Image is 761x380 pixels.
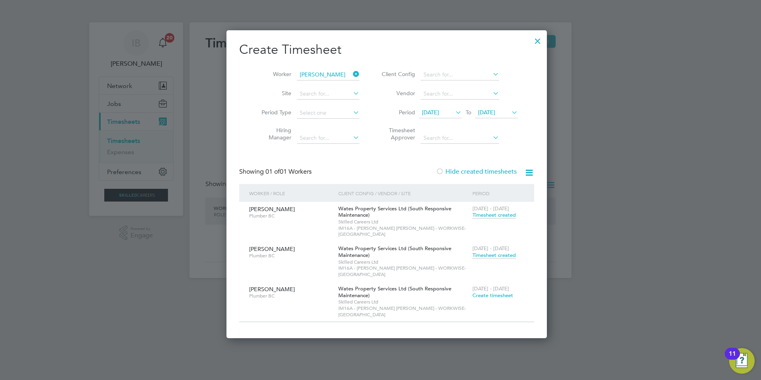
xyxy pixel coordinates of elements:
[379,90,415,97] label: Vendor
[379,109,415,116] label: Period
[247,184,336,202] div: Worker / Role
[265,168,280,176] span: 01 of
[256,109,291,116] label: Period Type
[297,108,359,119] input: Select one
[421,69,499,80] input: Search for...
[472,205,509,212] span: [DATE] - [DATE]
[338,305,468,317] span: IM16A - [PERSON_NAME] [PERSON_NAME] - WORKWISE- [GEOGRAPHIC_DATA]
[463,107,474,118] span: To
[472,285,509,292] span: [DATE] - [DATE]
[422,109,439,116] span: [DATE]
[338,205,451,219] span: Wates Property Services Ltd (South Responsive Maintenance)
[297,69,359,80] input: Search for...
[249,293,332,299] span: Plumber BC
[249,245,295,253] span: [PERSON_NAME]
[472,245,509,252] span: [DATE] - [DATE]
[338,225,468,237] span: IM16A - [PERSON_NAME] [PERSON_NAME] - WORKWISE- [GEOGRAPHIC_DATA]
[421,133,499,144] input: Search for...
[338,245,451,259] span: Wates Property Services Ltd (South Responsive Maintenance)
[472,292,513,299] span: Create timesheet
[239,41,534,58] h2: Create Timesheet
[249,253,332,259] span: Plumber BC
[265,168,312,176] span: 01 Workers
[249,286,295,293] span: [PERSON_NAME]
[256,71,291,78] label: Worker
[256,127,291,141] label: Hiring Manager
[436,168,517,176] label: Hide created timesheets
[338,219,468,225] span: Skilled Careers Ltd
[239,168,313,176] div: Showing
[379,71,415,78] label: Client Config
[472,212,516,219] span: Timesheet created
[336,184,470,202] div: Client Config / Vendor / Site
[297,88,359,100] input: Search for...
[249,206,295,213] span: [PERSON_NAME]
[338,299,468,305] span: Skilled Careers Ltd
[379,127,415,141] label: Timesheet Approver
[338,265,468,277] span: IM16A - [PERSON_NAME] [PERSON_NAME] - WORKWISE- [GEOGRAPHIC_DATA]
[256,90,291,97] label: Site
[478,109,495,116] span: [DATE]
[472,252,516,259] span: Timesheet created
[729,354,736,364] div: 11
[470,184,526,202] div: Period
[338,259,468,265] span: Skilled Careers Ltd
[421,88,499,100] input: Search for...
[338,285,451,299] span: Wates Property Services Ltd (South Responsive Maintenance)
[297,133,359,144] input: Search for...
[249,213,332,219] span: Plumber BC
[729,348,755,374] button: Open Resource Center, 11 new notifications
